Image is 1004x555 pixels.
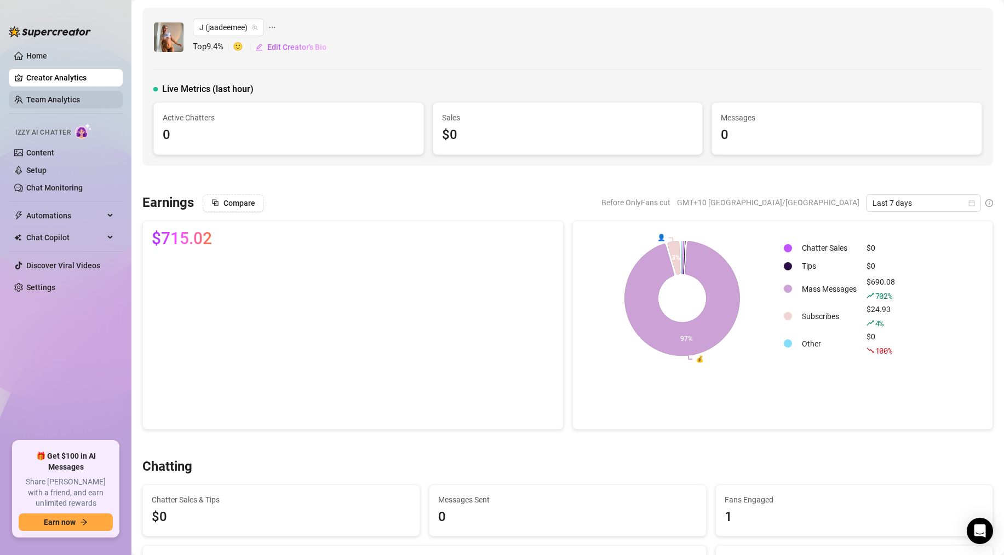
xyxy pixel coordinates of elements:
span: Automations [26,207,104,224]
span: edit [255,43,263,51]
button: Compare [203,194,264,212]
a: Team Analytics [26,95,80,104]
span: 702 % [875,291,892,301]
span: info-circle [985,199,993,207]
img: AI Chatter [75,123,92,139]
div: $0 [867,242,895,254]
span: 🎁 Get $100 in AI Messages [19,451,113,472]
td: Tips [798,258,861,275]
span: $715.02 [152,230,212,247]
button: Earn nowarrow-right [19,513,113,531]
span: block [211,199,219,206]
span: team [251,24,258,31]
span: $0 [152,507,411,528]
span: Chat Copilot [26,229,104,246]
div: $24.93 [867,303,895,329]
span: Compare [223,199,255,207]
span: Top 9.4 % [193,41,233,54]
div: 0 [721,125,973,146]
img: J [154,22,183,52]
span: 🙂 [233,41,255,54]
span: GMT+10 [GEOGRAPHIC_DATA]/[GEOGRAPHIC_DATA] [677,194,859,211]
span: ellipsis [268,19,276,36]
text: 👤 [657,233,665,241]
div: $690.08 [867,276,895,302]
a: Creator Analytics [26,69,114,86]
span: Edit Creator's Bio [267,43,326,51]
div: 1 [725,507,984,528]
span: J (jaadeemee) [199,19,257,36]
h3: Chatting [142,458,192,476]
td: Mass Messages [798,276,861,302]
img: Chat Copilot [14,234,21,241]
a: Content [26,148,54,157]
div: Open Intercom Messenger [967,518,993,544]
span: arrow-right [80,518,88,526]
span: Chatter Sales & Tips [152,494,411,506]
a: Home [26,51,47,60]
a: Discover Viral Videos [26,261,100,270]
text: 💰 [696,355,704,363]
span: Before OnlyFans cut [601,194,670,211]
div: 0 [163,125,415,146]
span: Messages [721,112,973,124]
span: rise [867,292,874,299]
span: 100 % [875,345,892,356]
td: Subscribes [798,303,861,329]
span: Izzy AI Chatter [15,128,71,138]
span: calendar [968,200,975,206]
button: Edit Creator's Bio [255,38,327,56]
span: Messages Sent [438,494,697,506]
span: Fans Engaged [725,494,984,506]
span: Earn now [44,518,76,527]
span: Share [PERSON_NAME] with a friend, and earn unlimited rewards [19,477,113,509]
a: Settings [26,283,55,292]
div: 0 [438,507,697,528]
h3: Earnings [142,194,194,212]
span: 4 % [875,318,883,328]
span: fall [867,346,874,354]
td: Other [798,331,861,357]
a: Chat Monitoring [26,183,83,192]
span: rise [867,319,874,327]
div: $0 [442,125,694,146]
a: Setup [26,166,47,175]
span: Live Metrics (last hour) [162,83,254,96]
img: logo-BBDzfeDw.svg [9,26,91,37]
span: Sales [442,112,694,124]
div: $0 [867,331,895,357]
span: Active Chatters [163,112,415,124]
div: $0 [867,260,895,272]
span: Last 7 days [873,195,974,211]
span: thunderbolt [14,211,23,220]
td: Chatter Sales [798,240,861,257]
